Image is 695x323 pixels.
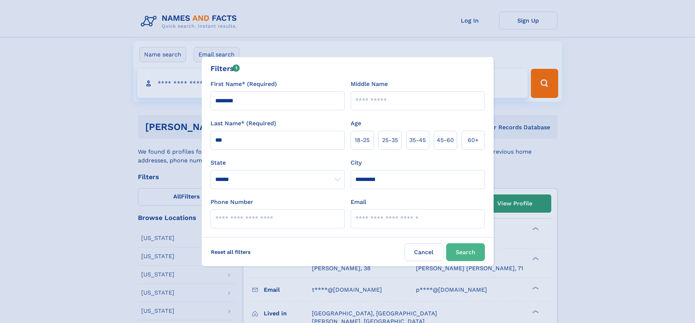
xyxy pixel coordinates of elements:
[405,243,443,261] label: Cancel
[409,136,426,145] span: 35‑45
[211,158,345,167] label: State
[437,136,454,145] span: 45‑60
[446,243,485,261] button: Search
[211,198,253,206] label: Phone Number
[351,80,388,88] label: Middle Name
[351,158,362,167] label: City
[211,80,277,88] label: First Name* (Required)
[382,136,398,145] span: 25‑35
[351,119,361,128] label: Age
[206,243,255,261] label: Reset all filters
[468,136,479,145] span: 60+
[351,198,366,206] label: Email
[211,119,276,128] label: Last Name* (Required)
[211,63,240,74] div: Filters
[355,136,370,145] span: 18‑25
